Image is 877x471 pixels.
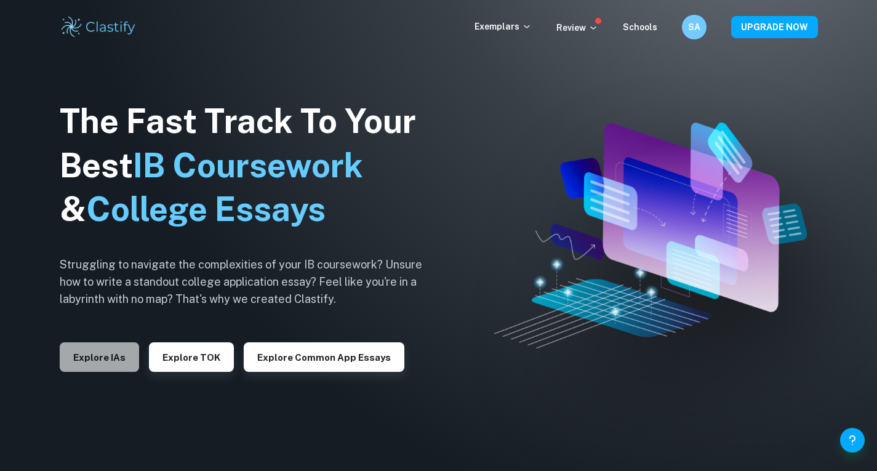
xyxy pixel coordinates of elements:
[244,351,404,363] a: Explore Common App essays
[60,342,139,372] button: Explore IAs
[60,15,138,39] img: Clastify logo
[86,190,326,228] span: College Essays
[731,16,818,38] button: UPGRADE NOW
[60,256,441,308] h6: Struggling to navigate the complexities of your IB coursework? Unsure how to write a standout col...
[60,351,139,363] a: Explore IAs
[623,22,657,32] a: Schools
[475,20,532,33] p: Exemplars
[682,15,707,39] button: SA
[556,21,598,34] p: Review
[149,351,234,363] a: Explore TOK
[840,428,865,453] button: Help and Feedback
[60,99,441,232] h1: The Fast Track To Your Best &
[244,342,404,372] button: Explore Common App essays
[133,146,363,185] span: IB Coursework
[494,123,807,348] img: Clastify hero
[687,20,701,34] h6: SA
[149,342,234,372] button: Explore TOK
